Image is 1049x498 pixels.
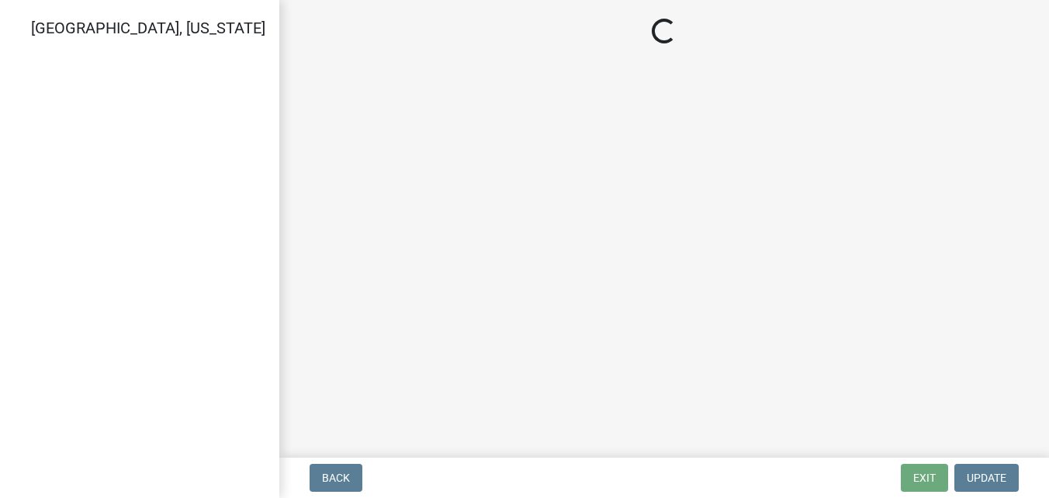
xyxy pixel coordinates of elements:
span: Back [322,472,350,484]
button: Exit [901,464,948,492]
span: [GEOGRAPHIC_DATA], [US_STATE] [31,19,265,37]
button: Update [954,464,1019,492]
span: Update [967,472,1006,484]
button: Back [310,464,362,492]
